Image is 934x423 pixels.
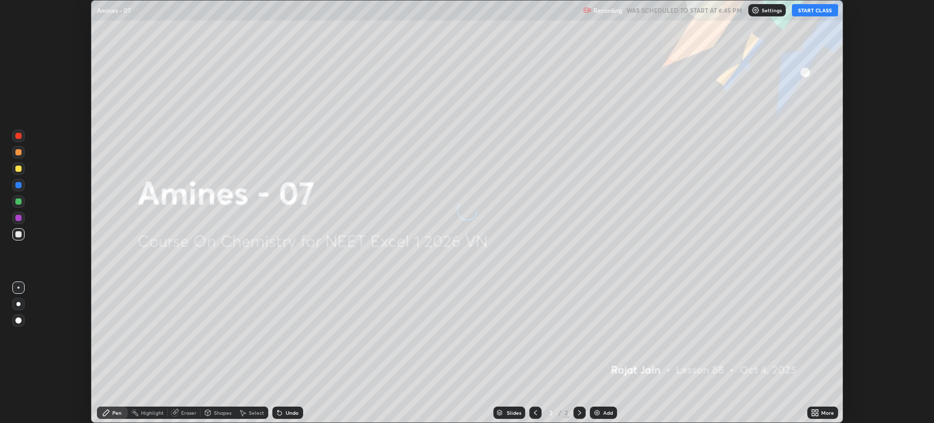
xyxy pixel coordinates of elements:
[603,410,613,415] div: Add
[762,8,782,13] p: Settings
[626,6,742,15] h5: WAS SCHEDULED TO START AT 6:45 PM
[97,6,131,14] p: Amines - 07
[141,410,164,415] div: Highlight
[214,410,231,415] div: Shapes
[507,410,521,415] div: Slides
[751,6,760,14] img: class-settings-icons
[583,6,591,14] img: recording.375f2c34.svg
[563,408,569,417] div: 2
[593,409,601,417] img: add-slide-button
[558,410,561,416] div: /
[792,4,838,16] button: START CLASS
[286,410,299,415] div: Undo
[821,410,834,415] div: More
[112,410,122,415] div: Pen
[593,7,622,14] p: Recording
[249,410,264,415] div: Select
[546,410,556,416] div: 2
[181,410,196,415] div: Eraser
